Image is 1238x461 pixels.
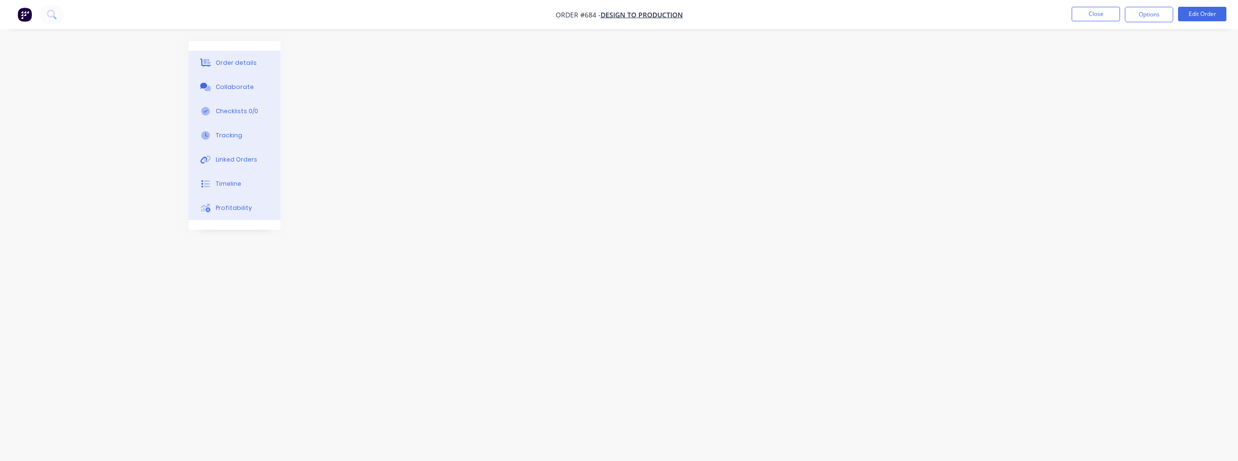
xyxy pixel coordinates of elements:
[189,51,280,75] button: Order details
[1125,7,1173,22] button: Options
[189,123,280,148] button: Tracking
[216,155,257,164] div: Linked Orders
[216,204,252,212] div: Profitability
[1178,7,1226,21] button: Edit Order
[601,10,683,19] a: Design to Production
[189,172,280,196] button: Timeline
[189,148,280,172] button: Linked Orders
[216,59,257,67] div: Order details
[556,10,601,19] span: Order #684 -
[1072,7,1120,21] button: Close
[189,75,280,99] button: Collaborate
[189,99,280,123] button: Checklists 0/0
[216,83,254,91] div: Collaborate
[216,131,242,140] div: Tracking
[17,7,32,22] img: Factory
[216,179,241,188] div: Timeline
[189,196,280,220] button: Profitability
[216,107,258,116] div: Checklists 0/0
